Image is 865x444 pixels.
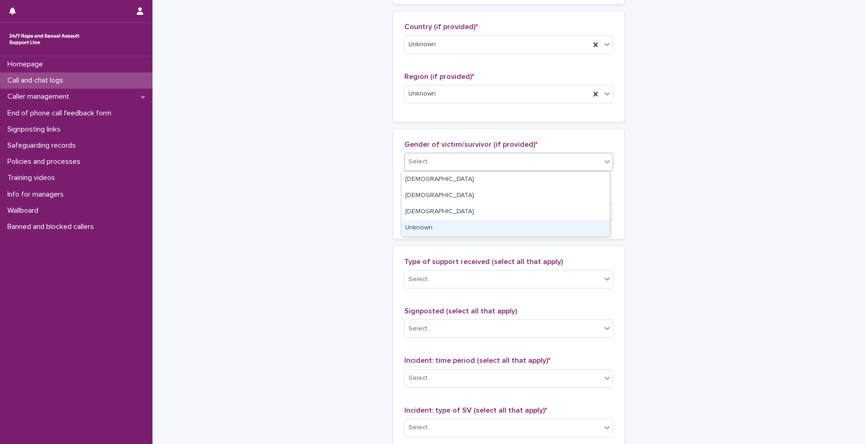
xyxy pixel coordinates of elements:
[404,307,517,315] span: Signposted (select all that apply)
[4,206,46,215] p: Wallboard
[404,258,563,265] span: Type of support received (select all that apply)
[7,30,81,48] img: rhQMoQhaT3yELyF149Cw
[408,275,432,284] div: Select...
[4,174,62,182] p: Training videos
[404,23,478,30] span: Country (if provided)
[408,157,432,167] div: Select...
[4,157,88,166] p: Policies and processes
[408,89,436,99] span: Unknown
[4,125,68,134] p: Signposting links
[402,188,609,204] div: Male
[404,407,547,414] span: Incident: type of SV (select all that apply)
[4,109,119,118] p: End of phone call feedback form
[4,222,101,231] p: Banned and blocked callers
[408,423,432,432] div: Select...
[404,73,474,80] span: Region (if provided)
[408,324,432,334] div: Select...
[404,357,550,364] span: Incident: time period (select all that apply)
[404,141,537,148] span: Gender of victim/survivor (if provided)
[402,172,609,188] div: Female
[4,92,77,101] p: Caller management
[402,220,609,236] div: Unknown
[408,373,432,383] div: Select...
[402,204,609,220] div: Non-binary
[408,40,436,49] span: Unknown
[4,60,50,69] p: Homepage
[4,190,71,199] p: Info for managers
[4,76,71,85] p: Call and chat logs
[4,141,83,150] p: Safeguarding records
